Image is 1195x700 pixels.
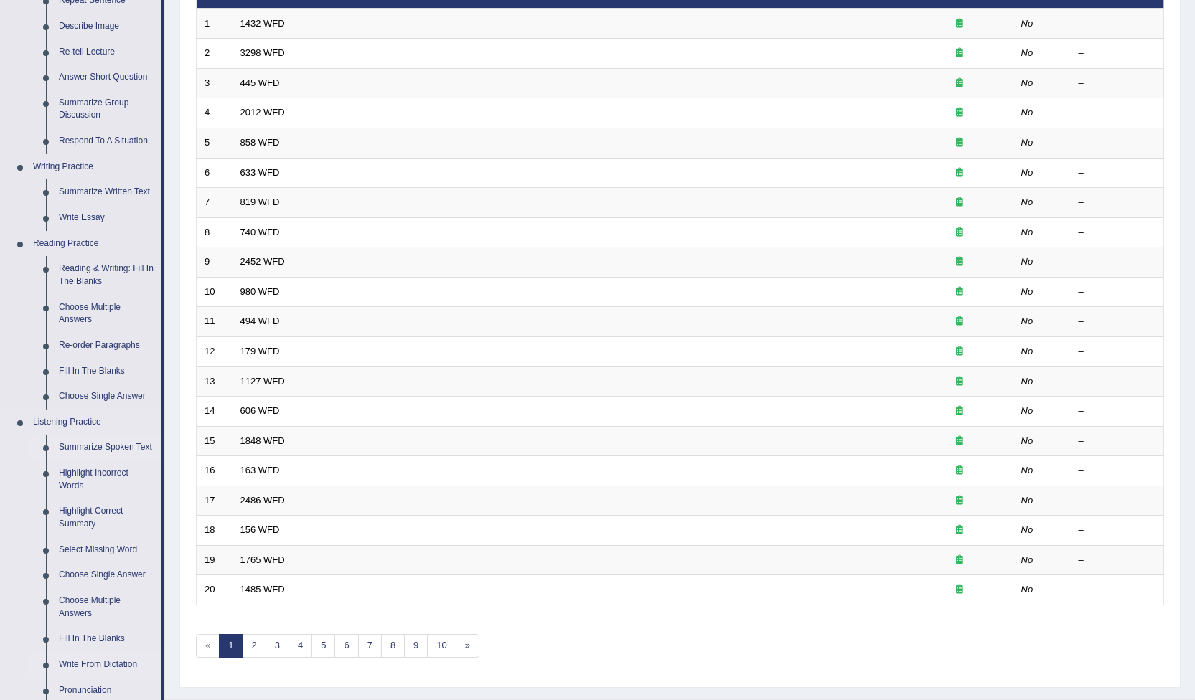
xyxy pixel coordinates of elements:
[1079,494,1156,508] div: –
[240,167,280,178] a: 633 WFD
[1021,495,1034,506] em: No
[358,634,382,658] a: 7
[1021,167,1034,178] em: No
[1021,286,1034,297] em: No
[1079,345,1156,359] div: –
[240,495,285,506] a: 2486 WFD
[1079,106,1156,120] div: –
[240,465,280,476] a: 163 WFD
[240,197,280,207] a: 819 WFD
[240,405,280,416] a: 606 WFD
[1021,256,1034,267] em: No
[1021,77,1034,88] em: No
[311,634,335,658] a: 5
[197,98,233,128] td: 4
[197,188,233,218] td: 7
[914,345,1006,359] div: Exam occurring question
[240,376,285,387] a: 1127 WFD
[240,524,280,535] a: 156 WFD
[240,227,280,237] a: 740 WFD
[1079,315,1156,328] div: –
[197,366,233,397] td: 13
[914,583,1006,597] div: Exam occurring question
[196,634,220,658] span: «
[914,405,1006,418] div: Exam occurring question
[914,494,1006,508] div: Exam occurring question
[197,336,233,366] td: 12
[52,588,161,626] a: Choose Multiple Answers
[1079,285,1156,299] div: –
[427,634,456,658] a: 10
[456,634,479,658] a: »
[1079,375,1156,389] div: –
[197,516,233,546] td: 18
[1021,554,1034,565] em: No
[52,14,161,39] a: Describe Image
[197,39,233,69] td: 2
[240,346,280,356] a: 179 WFD
[1021,584,1034,595] em: No
[52,626,161,652] a: Fill In The Blanks
[334,634,358,658] a: 6
[240,18,285,29] a: 1432 WFD
[197,307,233,337] td: 11
[52,537,161,563] a: Select Missing Word
[52,90,161,128] a: Summarize Group Discussion
[914,77,1006,90] div: Exam occurring question
[914,226,1006,240] div: Exam occurring question
[27,231,161,257] a: Reading Practice
[1021,316,1034,326] em: No
[1021,376,1034,387] em: No
[52,435,161,460] a: Summarize Spoken Text
[1021,524,1034,535] em: No
[240,107,285,118] a: 2012 WFD
[914,554,1006,567] div: Exam occurring question
[914,435,1006,448] div: Exam occurring question
[240,435,285,446] a: 1848 WFD
[1079,136,1156,150] div: –
[914,524,1006,537] div: Exam occurring question
[240,47,285,58] a: 3298 WFD
[1079,226,1156,240] div: –
[52,460,161,498] a: Highlight Incorrect Words
[52,384,161,410] a: Choose Single Answer
[52,128,161,154] a: Respond To A Situation
[197,486,233,516] td: 17
[52,65,161,90] a: Answer Short Question
[197,575,233,605] td: 20
[197,397,233,427] td: 14
[197,545,233,575] td: 19
[1021,435,1034,446] em: No
[197,9,233,39] td: 1
[197,68,233,98] td: 3
[240,137,280,148] a: 858 WFD
[197,158,233,188] td: 6
[240,256,285,267] a: 2452 WFD
[914,17,1006,31] div: Exam occurring question
[914,166,1006,180] div: Exam occurring question
[1021,227,1034,237] em: No
[404,634,428,658] a: 9
[914,464,1006,478] div: Exam occurring question
[1079,255,1156,269] div: –
[1079,464,1156,478] div: –
[914,136,1006,150] div: Exam occurring question
[381,634,405,658] a: 8
[1079,196,1156,209] div: –
[52,498,161,536] a: Highlight Correct Summary
[914,196,1006,209] div: Exam occurring question
[1021,405,1034,416] em: No
[1079,435,1156,448] div: –
[1079,166,1156,180] div: –
[52,652,161,678] a: Write From Dictation
[1079,554,1156,567] div: –
[240,584,285,595] a: 1485 WFD
[289,634,312,658] a: 4
[52,333,161,359] a: Re-order Paragraphs
[1021,107,1034,118] em: No
[1021,346,1034,356] em: No
[52,256,161,294] a: Reading & Writing: Fill In The Blanks
[1079,405,1156,418] div: –
[1079,583,1156,597] div: –
[914,47,1006,60] div: Exam occurring question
